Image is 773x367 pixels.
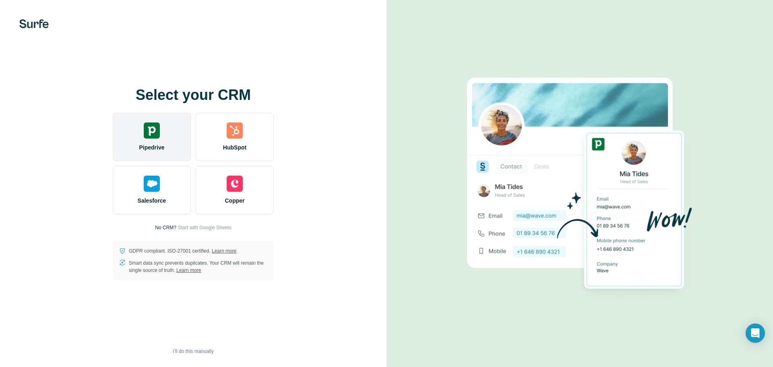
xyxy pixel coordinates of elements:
button: Start with Google Sheets [178,224,231,231]
a: Learn more [212,248,236,254]
img: pipedrive's logo [144,122,160,139]
img: PIPEDRIVE image [467,64,692,303]
p: No CRM? [155,224,176,231]
button: I’ll do this manually [167,345,219,357]
div: Open Intercom Messenger [746,323,765,343]
h1: Select your CRM [113,87,274,103]
img: hubspot's logo [227,122,243,139]
img: salesforce's logo [144,176,160,192]
span: HubSpot [223,143,246,151]
img: copper's logo [227,176,243,192]
a: Learn more [176,267,201,273]
p: GDPR compliant. ISO-27001 certified. [129,247,236,255]
span: Copper [225,197,245,205]
span: Salesforce [138,197,166,205]
img: Surfe's logo [19,19,49,28]
span: Pipedrive [139,143,164,151]
p: Smart data sync prevents duplicates. Your CRM will remain the single source of truth. [129,259,267,274]
span: I’ll do this manually [173,348,213,355]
